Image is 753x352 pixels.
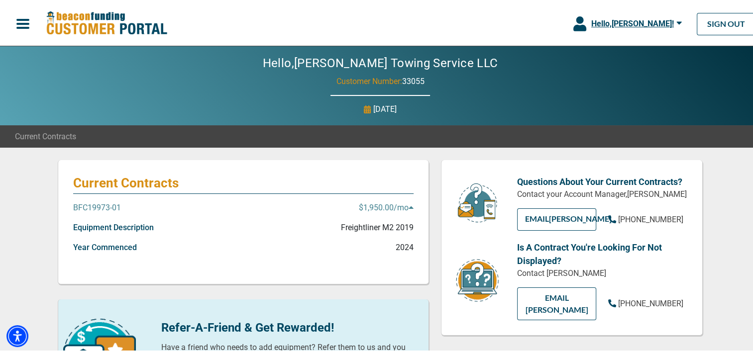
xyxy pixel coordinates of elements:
[618,213,683,223] span: [PHONE_NUMBER]
[517,207,596,229] a: EMAIL[PERSON_NAME]
[608,296,683,308] a: [PHONE_NUMBER]
[517,187,687,199] p: Contact your Account Manager, [PERSON_NAME]
[73,240,137,252] p: Year Commenced
[73,174,414,189] p: Current Contracts
[73,200,121,212] p: BFC19973-01
[73,220,154,232] p: Equipment Description
[341,220,414,232] p: Freightliner M2 2019
[373,102,397,114] p: [DATE]
[517,266,687,278] p: Contact [PERSON_NAME]
[455,181,500,222] img: customer-service.png
[608,212,683,224] a: [PHONE_NUMBER]
[517,239,687,266] p: Is A Contract You're Looking For Not Displayed?
[15,129,76,141] span: Current Contracts
[455,257,500,302] img: contract-icon.png
[396,240,414,252] p: 2024
[591,17,674,27] span: Hello, [PERSON_NAME] !
[46,9,167,35] img: Beacon Funding Customer Portal Logo
[517,174,687,187] p: Questions About Your Current Contracts?
[6,324,28,346] div: Accessibility Menu
[517,286,596,319] a: EMAIL [PERSON_NAME]
[402,75,425,85] span: 33055
[161,317,414,335] p: Refer-A-Friend & Get Rewarded!
[359,200,414,212] p: $1,950.00 /mo
[336,75,402,85] span: Customer Number:
[233,55,528,69] h2: Hello, [PERSON_NAME] Towing Service LLC
[618,297,683,307] span: [PHONE_NUMBER]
